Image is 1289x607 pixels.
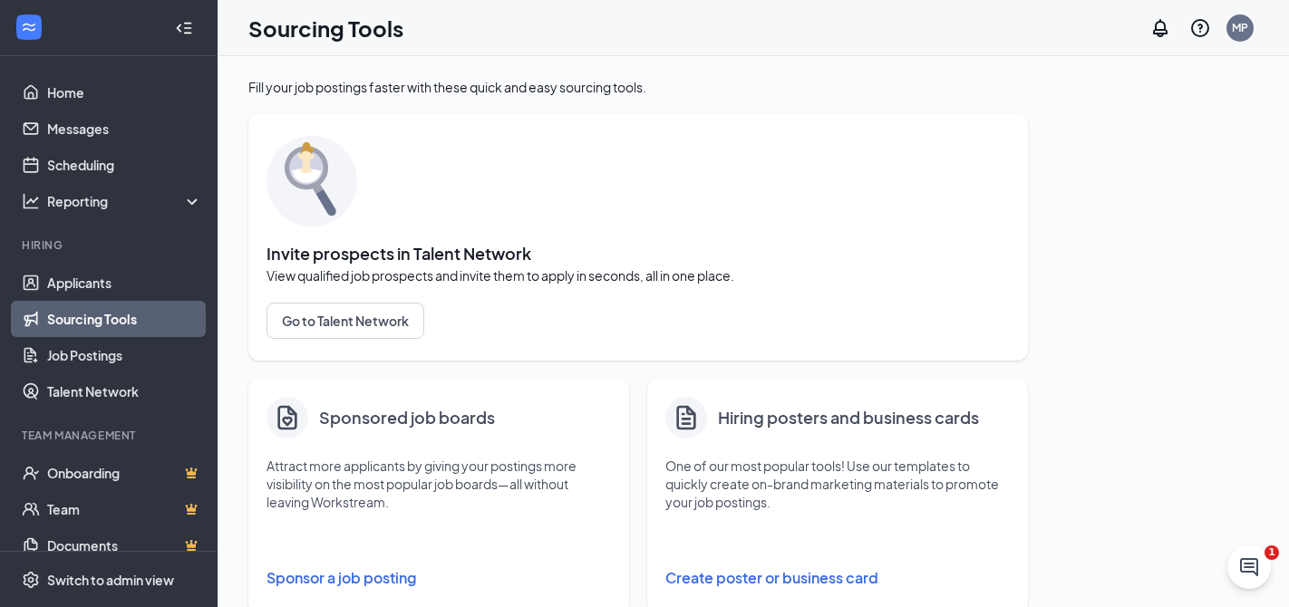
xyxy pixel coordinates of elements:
[47,192,203,210] div: Reporting
[267,560,611,596] button: Sponsor a job posting
[718,405,979,430] h4: Hiring posters and business cards
[267,245,1010,263] span: Invite prospects in Talent Network
[20,18,38,36] svg: WorkstreamLogo
[1265,545,1279,560] span: 1
[1227,545,1271,589] iframe: Intercom live chat
[47,301,202,337] a: Sourcing Tools
[267,303,424,339] button: Go to Talent Network
[47,74,202,111] a: Home
[47,527,202,564] a: DocumentsCrown
[47,111,202,147] a: Messages
[248,78,1028,96] div: Fill your job postings faster with these quick and easy sourcing tools.
[267,136,357,226] img: sourcing-tools
[267,266,1010,284] span: View qualified job prospects and invite them to apply in seconds, all in one place.
[267,457,611,511] p: Attract more applicants by giving your postings more visibility on the most popular job boards—al...
[47,265,202,301] a: Applicants
[47,491,202,527] a: TeamCrown
[22,428,199,443] div: Team Management
[267,303,1010,339] a: Go to Talent Network
[672,402,701,433] svg: Document
[248,13,403,43] h1: Sourcing Tools
[22,571,40,589] svg: Settings
[175,19,193,37] svg: Collapse
[273,403,302,432] img: clipboard
[22,192,40,210] svg: Analysis
[1149,17,1171,39] svg: Notifications
[47,571,174,589] div: Switch to admin view
[47,373,202,409] a: Talent Network
[1232,20,1248,35] div: MP
[22,237,199,253] div: Hiring
[665,457,1010,511] p: One of our most popular tools! Use our templates to quickly create on-brand marketing materials t...
[47,455,202,491] a: OnboardingCrown
[47,337,202,373] a: Job Postings
[1189,17,1211,39] svg: QuestionInfo
[665,560,1010,596] button: Create poster or business card
[319,405,495,430] h4: Sponsored job boards
[47,147,202,183] a: Scheduling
